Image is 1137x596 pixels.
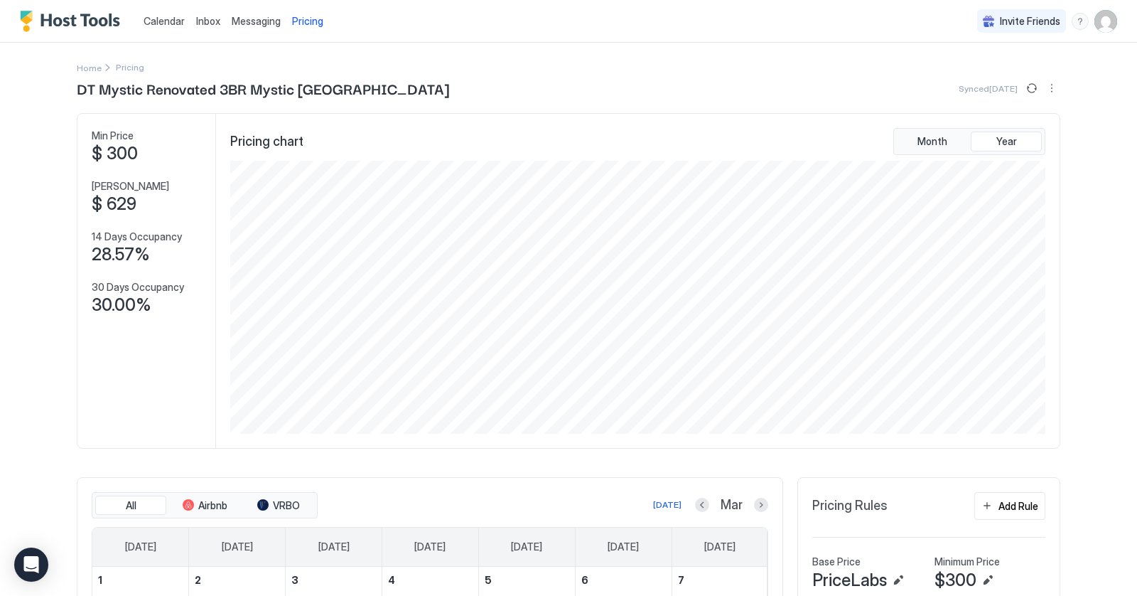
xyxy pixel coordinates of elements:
[92,230,182,243] span: 14 Days Occupancy
[690,528,750,566] a: Saturday
[1043,80,1060,97] button: More options
[189,567,285,593] a: March 2, 2026
[678,574,684,586] span: 7
[497,528,556,566] a: Thursday
[77,78,449,99] span: DT Mystic Renovated 3BR Mystic [GEOGRAPHIC_DATA]
[608,541,639,553] span: [DATE]
[934,570,976,591] span: $300
[126,499,136,512] span: All
[1094,10,1117,33] div: User profile
[232,14,281,28] a: Messaging
[479,567,575,593] a: March 5, 2026
[971,132,1042,151] button: Year
[304,528,364,566] a: Tuesday
[20,11,126,32] a: Host Tools Logo
[893,128,1045,155] div: tab-group
[222,541,253,553] span: [DATE]
[95,496,166,516] button: All
[230,134,303,150] span: Pricing chart
[198,499,227,512] span: Airbnb
[243,496,314,516] button: VRBO
[704,541,735,553] span: [DATE]
[934,555,1000,568] span: Minimum Price
[1000,15,1060,28] span: Invite Friends
[812,498,888,514] span: Pricing Rules
[812,555,861,568] span: Base Price
[593,528,653,566] a: Friday
[77,63,102,73] span: Home
[996,135,1017,148] span: Year
[388,574,395,586] span: 4
[672,567,768,593] a: March 7, 2026
[92,143,138,164] span: $ 300
[92,567,188,593] a: March 1, 2026
[291,574,298,586] span: 3
[196,15,220,27] span: Inbox
[318,541,350,553] span: [DATE]
[653,499,681,511] div: [DATE]
[382,567,478,593] a: March 4, 2026
[890,572,907,589] button: Edit
[111,528,171,566] a: Sunday
[292,15,323,28] span: Pricing
[897,132,968,151] button: Month
[92,281,184,294] span: 30 Days Occupancy
[414,541,446,553] span: [DATE]
[695,498,709,512] button: Previous month
[92,193,136,215] span: $ 629
[77,60,102,75] div: Breadcrumb
[144,15,185,27] span: Calendar
[979,572,996,589] button: Edit
[273,499,300,512] span: VRBO
[144,14,185,28] a: Calendar
[1023,80,1040,97] button: Sync prices
[232,15,281,27] span: Messaging
[576,567,672,593] a: March 6, 2026
[754,498,768,512] button: Next month
[14,548,48,582] div: Open Intercom Messenger
[581,574,588,586] span: 6
[1072,13,1089,30] div: menu
[812,570,887,591] span: PriceLabs
[286,567,382,593] a: March 3, 2026
[511,541,542,553] span: [DATE]
[98,574,102,586] span: 1
[974,492,1045,520] button: Add Rule
[917,135,947,148] span: Month
[485,574,492,586] span: 5
[92,180,169,193] span: [PERSON_NAME]
[208,528,267,566] a: Monday
[400,528,460,566] a: Wednesday
[92,129,134,142] span: Min Price
[195,574,201,586] span: 2
[116,62,144,73] span: Breadcrumb
[77,60,102,75] a: Home
[998,499,1038,513] div: Add Rule
[125,541,156,553] span: [DATE]
[196,14,220,28] a: Inbox
[721,497,743,513] span: Mar
[959,83,1018,94] span: Synced [DATE]
[92,294,151,316] span: 30.00%
[651,496,684,513] button: [DATE]
[169,496,240,516] button: Airbnb
[92,492,318,519] div: tab-group
[1043,80,1060,97] div: menu
[92,244,150,265] span: 28.57%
